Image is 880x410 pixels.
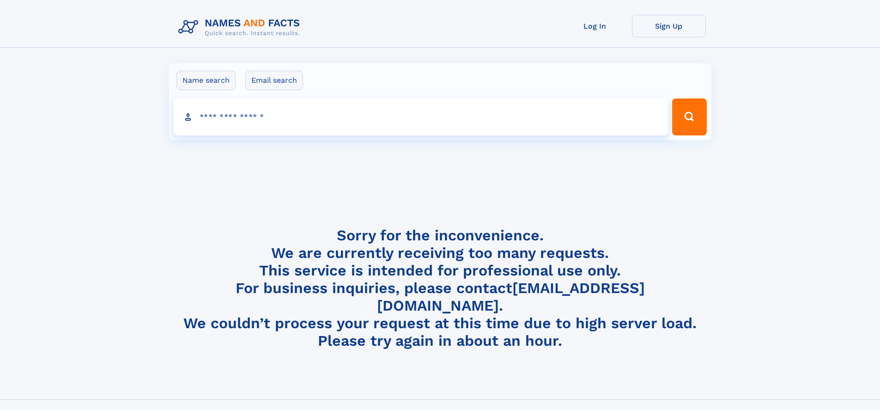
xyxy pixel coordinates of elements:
[377,279,645,314] a: [EMAIL_ADDRESS][DOMAIN_NAME]
[672,98,706,135] button: Search Button
[632,15,706,37] a: Sign Up
[245,71,303,90] label: Email search
[174,98,668,135] input: search input
[175,15,308,40] img: Logo Names and Facts
[558,15,632,37] a: Log In
[176,71,236,90] label: Name search
[175,226,706,350] h4: Sorry for the inconvenience. We are currently receiving too many requests. This service is intend...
